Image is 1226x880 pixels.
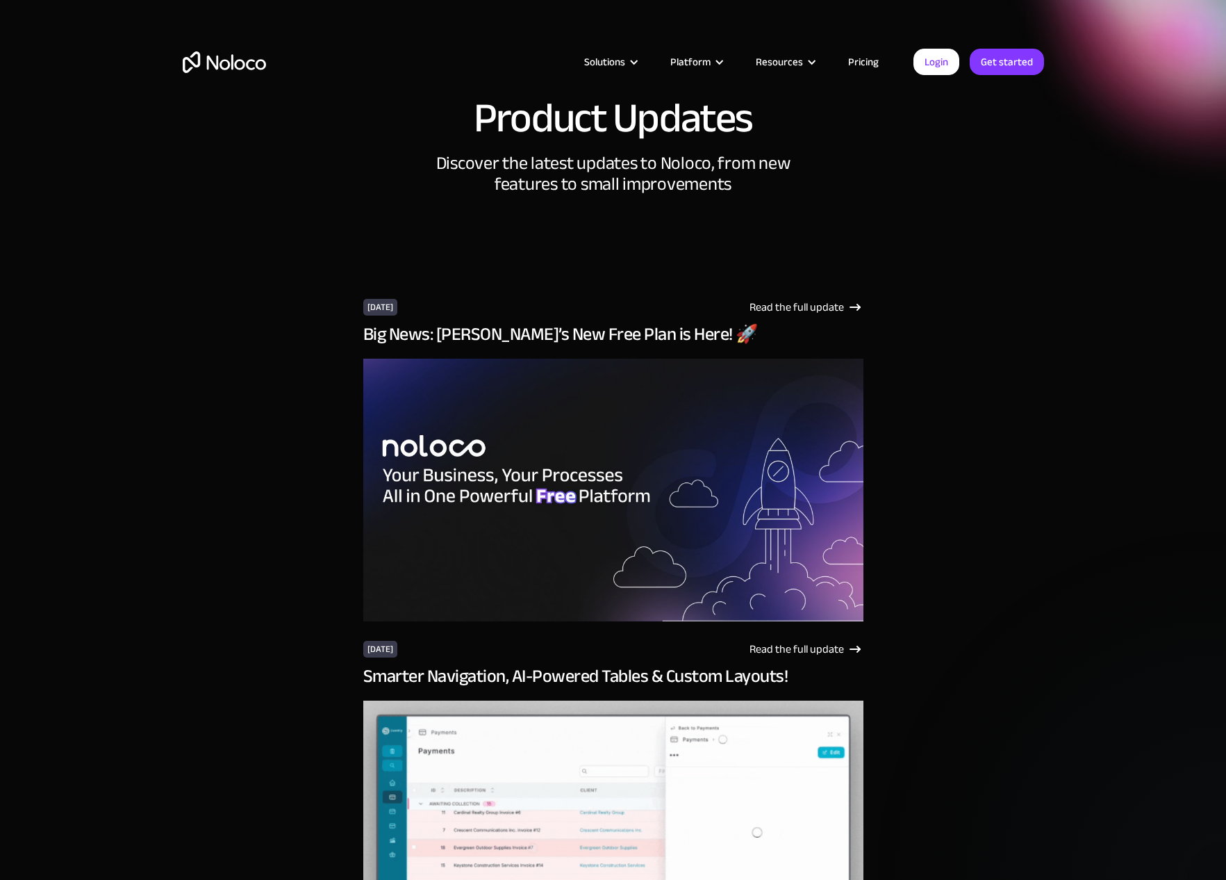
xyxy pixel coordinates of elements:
[913,49,959,75] a: Login
[567,53,653,71] div: Solutions
[756,53,803,71] div: Resources
[363,641,397,658] div: [DATE]
[363,299,397,316] div: [DATE]
[831,53,896,71] a: Pricing
[738,53,831,71] div: Resources
[749,641,844,658] div: Read the full update
[363,666,863,687] h3: Smarter Navigation, AI-Powered Tables & Custom Layouts!
[749,299,844,316] div: Read the full update
[183,51,266,73] a: home
[363,324,863,345] h3: Big News: [PERSON_NAME]’s New Free Plan is Here! 🚀
[653,53,738,71] div: Platform
[670,53,711,71] div: Platform
[405,153,822,195] h2: Discover the latest updates to Noloco, from new features to small improvements
[970,49,1044,75] a: Get started
[363,299,863,316] a: [DATE]Read the full update
[474,97,753,139] h1: Product Updates
[363,641,863,658] a: [DATE]Read the full update
[584,53,625,71] div: Solutions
